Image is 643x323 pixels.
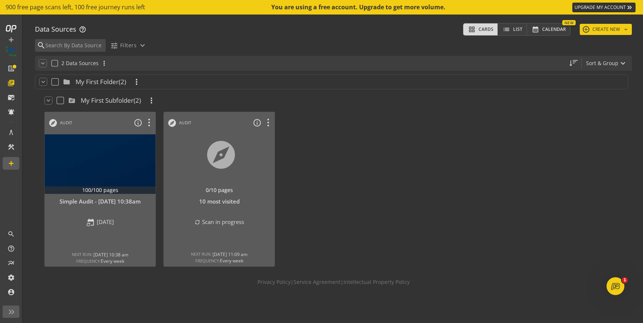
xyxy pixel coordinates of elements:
[48,198,152,205] div: Simple Audit - [DATE] 10:38am
[202,218,244,226] span: Scan in progress
[567,60,575,67] mat-icon: straight
[626,4,633,11] mat-icon: keyboard_double_arrow_right
[87,218,95,226] mat-icon: event_repeat
[7,245,15,252] mat-icon: help_outline
[179,120,192,126] div: Audit
[583,26,589,33] mat-icon: add
[531,26,540,33] mat-icon: calendar_month
[467,26,476,33] mat-icon: grid_view
[580,24,632,35] button: CREATE NEW
[7,160,15,167] mat-icon: add
[7,274,15,281] mat-icon: settings
[63,77,72,86] mat-icon: folder
[607,277,624,295] iframe: Intercom live chat
[100,60,108,67] mat-icon: more_vert
[582,56,632,71] button: Sort & Group
[37,41,45,50] mat-icon: search
[68,96,77,105] mat-icon: source
[542,24,566,35] span: Calendar
[340,278,343,286] span: |
[61,60,99,67] span: 2 Data Sources
[220,258,243,264] span: Every week
[97,218,114,226] span: [DATE]
[107,39,150,52] button: Filters
[479,24,493,35] span: Cards
[167,118,177,128] mat-icon: explore
[294,278,340,286] a: Service Agreement
[72,258,128,264] div: FREQUENCY:
[212,251,247,258] span: [DATE] 11:09 am
[134,96,141,105] span: (2)
[79,26,86,33] mat-icon: help_outline
[622,277,628,283] span: 1
[7,94,15,101] mat-icon: mark_email_read
[623,26,629,32] mat-icon: keyboard_arrow_down
[7,143,15,151] mat-icon: construction
[39,78,47,86] mat-icon: keyboard_arrow_down
[572,58,579,65] mat-icon: sort
[45,97,52,104] mat-icon: keyboard_arrow_down
[138,41,147,50] mat-icon: expand_more
[110,42,118,49] mat-icon: tune
[502,26,511,33] mat-icon: list
[618,59,627,68] mat-icon: expand_more
[7,129,15,136] mat-icon: architecture
[7,65,15,72] mat-icon: list_alt
[343,278,410,286] a: Intellectual Property Policy
[562,20,576,25] div: New
[147,96,156,105] mat-icon: more_vert
[7,108,15,116] mat-icon: notifications_active
[572,3,636,12] a: UPGRADE MY ACCOUNT
[7,79,15,87] mat-icon: library_books
[7,230,15,238] mat-icon: search
[81,96,134,105] span: My First Subfolder
[72,252,128,258] div: NEXT RUN:
[167,198,271,205] div: 10 most visited
[191,258,247,264] div: FREQUENCY:
[76,77,119,86] span: My First Folder
[39,60,47,67] mat-icon: expand_more
[93,252,128,258] span: [DATE] 10:38 am
[48,118,58,128] mat-icon: explore
[6,3,145,12] span: 900 free page scans left, 100 free journey runs left
[513,24,522,35] span: List
[253,118,262,127] mat-icon: info_outline
[6,45,17,57] img: Customer Logo
[101,258,124,264] span: Every week
[291,278,294,286] span: |
[60,120,73,126] div: Audit
[271,3,446,12] div: You are using a free account. Upgrade to get more volume.
[7,36,15,44] mat-icon: add
[35,25,86,34] div: Data Sources
[134,118,143,127] mat-icon: info_outline
[132,77,141,86] mat-icon: more_vert
[7,288,15,296] mat-icon: account_circle
[191,251,247,258] div: NEXT RUN:
[119,77,126,86] span: (2)
[7,259,15,267] mat-icon: multiline_chart
[120,39,137,52] span: Filters
[257,278,291,286] a: Privacy Policy
[45,41,104,49] input: Search By Data Source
